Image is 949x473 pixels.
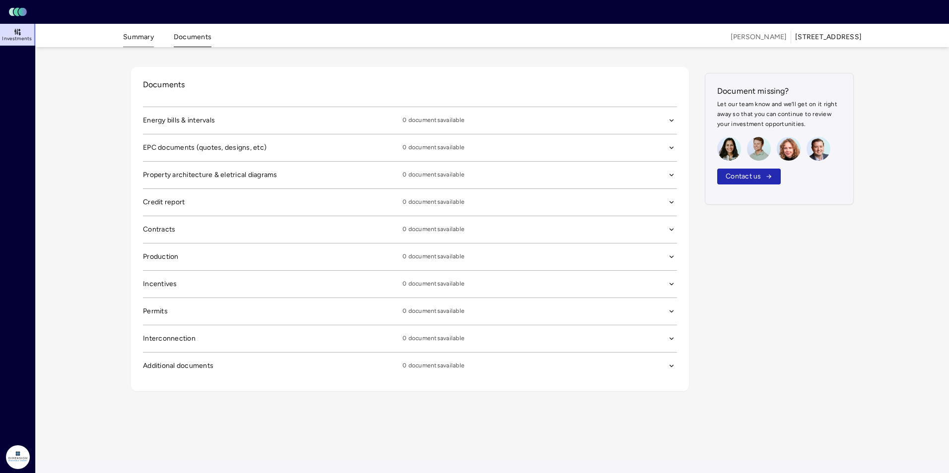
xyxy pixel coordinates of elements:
h2: Document missing? [717,85,841,99]
span: Permits [143,306,403,317]
span: Production [143,251,403,262]
span: Energy bills & intervals [143,115,403,126]
button: Energy bills & intervals0 documentsavailable [143,107,677,134]
span: [PERSON_NAME] [731,32,787,43]
div: tabs [123,26,211,47]
img: Dimension Energy [6,445,30,469]
span: Property architecture & eletrical diagrams [143,170,403,180]
span: 0 documents available [403,142,662,153]
span: Incentives [143,279,403,290]
span: Credit report [143,197,403,208]
span: Contracts [143,224,403,235]
span: Additional documents [143,360,403,371]
span: 0 documents available [403,251,662,262]
h2: Documents [143,79,677,91]
button: Additional documents0 documentsavailable [143,353,677,379]
span: 0 documents available [403,279,662,290]
span: Investments [2,36,32,42]
button: EPC documents (quotes, designs, etc)0 documentsavailable [143,134,677,161]
button: Contracts0 documentsavailable [143,216,677,243]
div: [STREET_ADDRESS] [795,32,862,43]
span: 0 documents available [403,306,662,317]
p: Let our team know and we’ll get on it right away so that you can continue to review your investme... [717,99,841,129]
button: Production0 documentsavailable [143,243,677,270]
span: EPC documents (quotes, designs, etc) [143,142,403,153]
span: Interconnection [143,333,403,344]
span: 0 documents available [403,197,662,208]
button: Incentives0 documentsavailable [143,271,677,297]
button: Summary [123,32,154,47]
button: Documents [174,32,211,47]
span: 0 documents available [403,333,662,344]
button: Property architecture & eletrical diagrams0 documentsavailable [143,162,677,188]
a: Contact us [717,168,781,184]
span: 0 documents available [403,115,662,126]
span: 0 documents available [403,224,662,235]
span: Contact us [726,171,761,182]
span: 0 documents available [403,360,662,371]
button: Contact us [717,169,781,184]
span: 0 documents available [403,170,662,180]
button: Interconnection0 documentsavailable [143,325,677,352]
button: Credit report0 documentsavailable [143,189,677,216]
button: Permits0 documentsavailable [143,298,677,325]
